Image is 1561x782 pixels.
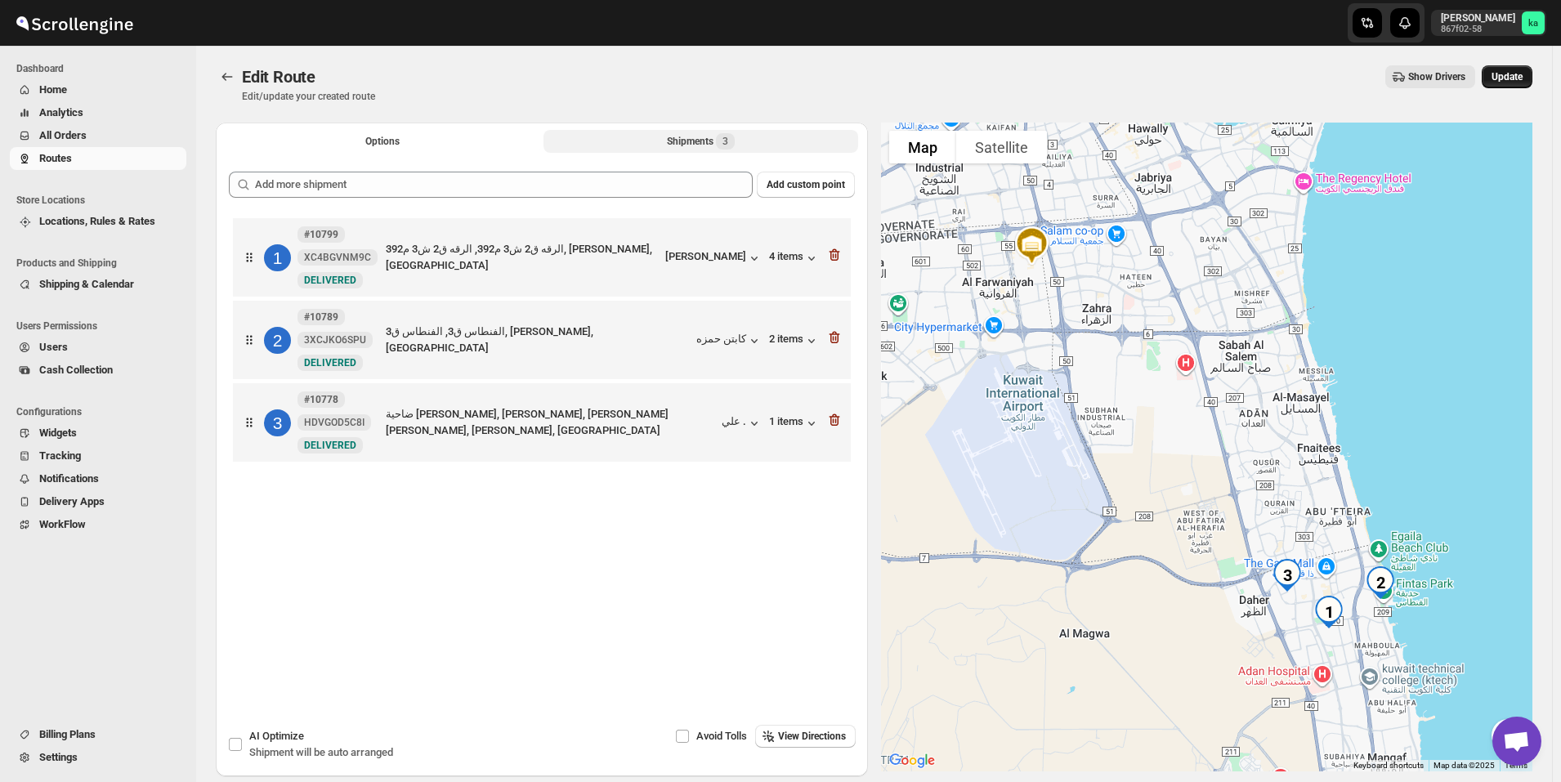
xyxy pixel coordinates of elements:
[304,357,356,369] span: DELIVERED
[778,730,846,743] span: View Directions
[10,78,186,101] button: Home
[956,131,1047,163] button: Show satellite imagery
[226,130,540,153] button: All Route Options
[304,333,366,346] span: 3XCJKO6SPU
[10,746,186,769] button: Settings
[1431,10,1546,36] button: User menu
[264,409,291,436] div: 3
[13,2,136,43] img: ScrollEngine
[667,133,735,150] div: Shipments
[216,159,868,674] div: Selected Shipments
[889,131,956,163] button: Show street map
[242,67,315,87] span: Edit Route
[1385,65,1475,88] button: Show Drivers
[10,101,186,124] button: Analytics
[386,324,690,356] div: الفنطاس ق3, الفنطاس ق3, [PERSON_NAME], [GEOGRAPHIC_DATA]
[1408,70,1465,83] span: Show Drivers
[1528,18,1538,29] text: ka
[10,147,186,170] button: Routes
[386,406,715,439] div: ضاحية [PERSON_NAME], [PERSON_NAME], [PERSON_NAME] [PERSON_NAME], [PERSON_NAME], [GEOGRAPHIC_DATA]
[10,445,186,467] button: Tracking
[39,278,134,290] span: Shipping & Calendar
[304,275,356,286] span: DELIVERED
[216,65,239,88] button: Routes
[1441,25,1515,34] p: 867f02-58
[10,513,186,536] button: WorkFlow
[39,341,68,353] span: Users
[1264,552,1310,598] div: 3
[16,194,188,207] span: Store Locations
[39,364,113,376] span: Cash Collection
[39,427,77,439] span: Widgets
[10,359,186,382] button: Cash Collection
[264,244,291,271] div: 1
[767,178,845,191] span: Add custom point
[769,415,820,431] button: 1 items
[304,440,356,451] span: DELIVERED
[10,723,186,746] button: Billing Plans
[885,750,939,771] img: Google
[16,320,188,333] span: Users Permissions
[233,218,851,297] div: 1#10799XC4BGVNM9CNewDELIVEREDالرقه ق2 ش3 م392, الرقه ق2 ش3 م392, [PERSON_NAME], [GEOGRAPHIC_DATA]...
[1482,65,1532,88] button: Update
[233,301,851,379] div: 2#107893XCJKO6SPUNewDELIVEREDالفنطاس ق3, الفنطاس ق3, [PERSON_NAME], [GEOGRAPHIC_DATA]كابتن حمزه2 ...
[722,415,763,431] button: علي .
[757,172,855,198] button: Add custom point
[10,422,186,445] button: Widgets
[365,135,400,148] span: Options
[39,215,155,227] span: Locations, Rules & Rates
[665,250,763,266] button: [PERSON_NAME]
[304,251,371,264] span: XC4BGVNM9C
[233,383,851,462] div: 3#10778HDVGOD5C8INewDELIVEREDضاحية [PERSON_NAME], [PERSON_NAME], [PERSON_NAME] [PERSON_NAME], [PE...
[1357,560,1403,605] div: 2
[1492,717,1541,766] div: Open chat
[264,327,291,354] div: 2
[39,449,81,462] span: Tracking
[1492,719,1524,752] button: Map camera controls
[769,333,820,349] button: 2 items
[304,229,338,240] b: #10799
[543,130,858,153] button: Selected Shipments
[696,730,747,742] span: Avoid Tolls
[39,472,99,485] span: Notifications
[242,90,375,103] p: Edit/update your created route
[1353,760,1424,771] button: Keyboard shortcuts
[1441,11,1515,25] p: [PERSON_NAME]
[10,124,186,147] button: All Orders
[10,336,186,359] button: Users
[39,152,72,164] span: Routes
[39,728,96,740] span: Billing Plans
[769,250,820,266] button: 4 items
[16,257,188,270] span: Products and Shipping
[755,725,856,748] button: View Directions
[304,394,338,405] b: #10778
[39,106,83,118] span: Analytics
[1505,761,1527,770] a: Terms (opens in new tab)
[39,83,67,96] span: Home
[1522,11,1545,34] span: khaled alrashidi
[386,241,659,274] div: الرقه ق2 ش3 م392, الرقه ق2 ش3 م392, [PERSON_NAME], [GEOGRAPHIC_DATA]
[885,750,939,771] a: Open this area in Google Maps (opens a new window)
[16,405,188,418] span: Configurations
[10,210,186,233] button: Locations, Rules & Rates
[249,730,304,742] span: AI Optimize
[249,746,393,758] span: Shipment will be auto arranged
[1306,589,1352,635] div: 1
[255,172,753,198] input: Add more shipment
[696,333,763,349] button: كابتن حمزه
[304,311,338,323] b: #10789
[722,135,728,148] span: 3
[10,490,186,513] button: Delivery Apps
[39,751,78,763] span: Settings
[39,495,105,507] span: Delivery Apps
[1492,70,1523,83] span: Update
[39,518,86,530] span: WorkFlow
[16,62,188,75] span: Dashboard
[10,273,186,296] button: Shipping & Calendar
